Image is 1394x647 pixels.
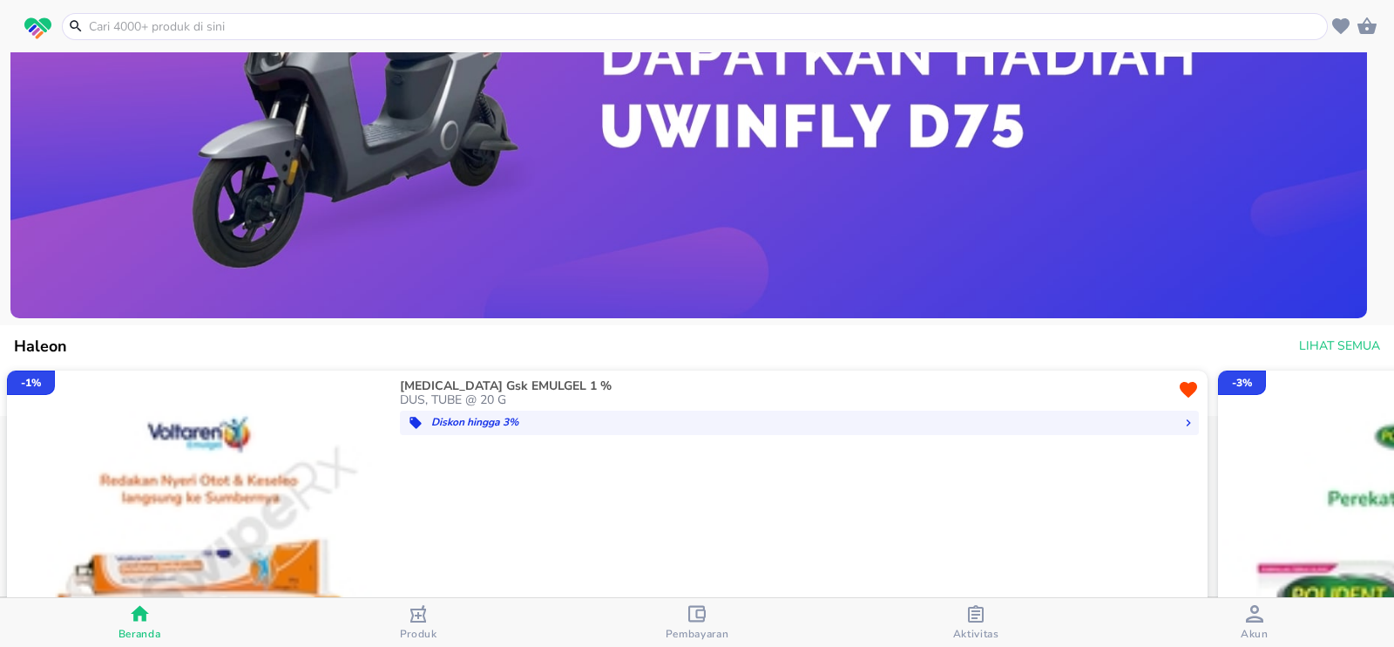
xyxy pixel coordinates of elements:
span: Akun [1241,627,1269,641]
p: - 1 % [21,375,41,391]
span: Aktivitas [953,627,999,641]
button: Diskon hingga 3% [400,411,1199,435]
span: Pembayaran [666,627,729,641]
button: Pembayaran [558,598,836,647]
button: Akun [1115,598,1394,647]
img: logo_swiperx_s.bd005f3b.svg [24,17,51,40]
p: - 3 % [1232,375,1252,391]
input: Cari 4000+ produk di sini [87,17,1323,36]
span: Lihat Semua [1299,336,1380,358]
span: Beranda [118,627,161,641]
span: Produk [400,627,437,641]
button: Aktivitas [836,598,1115,647]
button: Produk [279,598,558,647]
p: [MEDICAL_DATA] Gsk EMULGEL 1 % [400,379,1171,393]
button: Lihat Semua [1292,330,1384,363]
span: Diskon hingga 3% [407,413,1192,432]
p: DUS, TUBE @ 20 G [400,393,1174,407]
